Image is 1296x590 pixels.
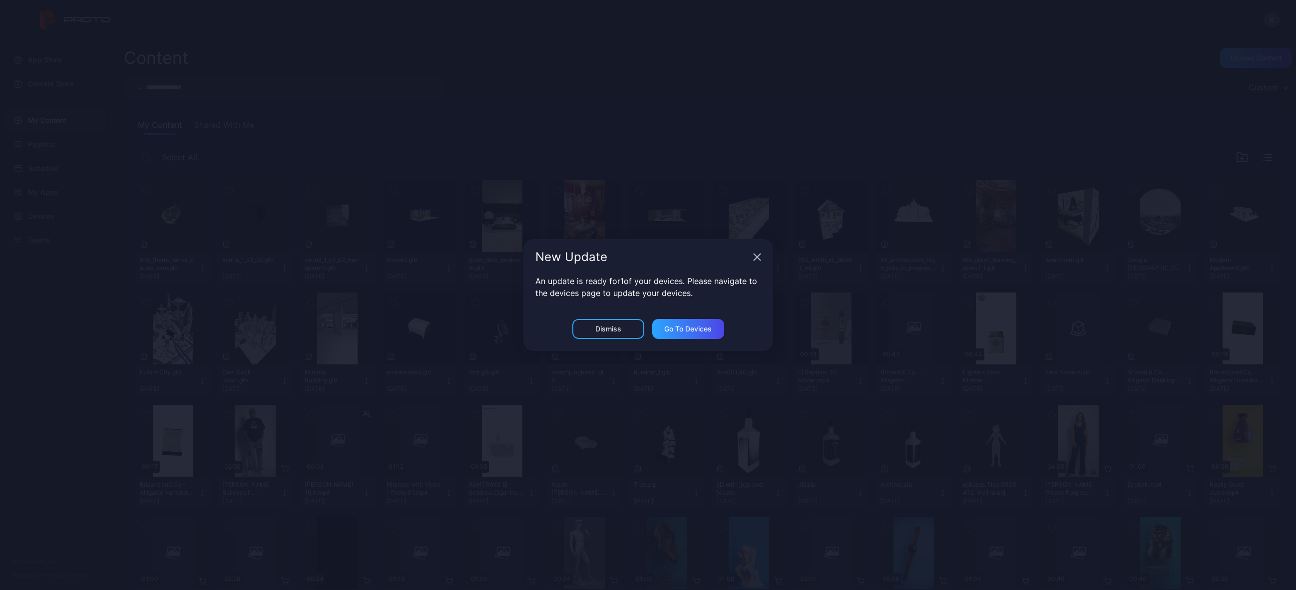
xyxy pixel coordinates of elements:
[535,251,749,263] div: New Update
[664,325,712,333] div: Go to devices
[572,319,644,339] button: Dismiss
[595,325,621,333] div: Dismiss
[535,275,761,299] p: An update is ready for 1 of your devices. Please navigate to the devices page to update your devi...
[652,319,724,339] button: Go to devices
